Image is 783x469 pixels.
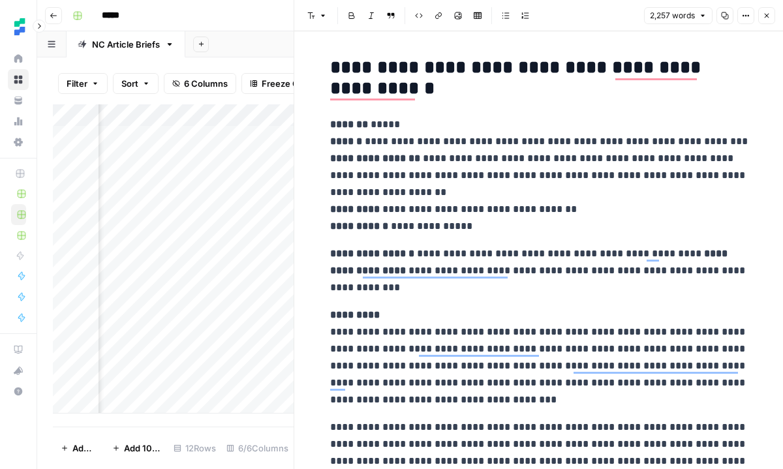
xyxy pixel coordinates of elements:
[8,69,29,90] a: Browse
[8,90,29,111] a: Your Data
[113,73,159,94] button: Sort
[92,38,160,51] div: NC Article Briefs
[650,10,695,22] span: 2,257 words
[168,438,221,459] div: 12 Rows
[104,438,168,459] button: Add 10 Rows
[8,360,29,381] button: What's new?
[184,77,228,90] span: 6 Columns
[8,111,29,132] a: Usage
[262,77,329,90] span: Freeze Columns
[8,339,29,360] a: AirOps Academy
[8,10,29,43] button: Workspace: Ten Speed
[58,73,108,94] button: Filter
[67,31,185,57] a: NC Article Briefs
[53,438,104,459] button: Add Row
[164,73,236,94] button: 6 Columns
[241,73,337,94] button: Freeze Columns
[8,48,29,69] a: Home
[67,77,87,90] span: Filter
[72,442,97,455] span: Add Row
[644,7,713,24] button: 2,257 words
[221,438,294,459] div: 6/6 Columns
[8,132,29,153] a: Settings
[8,361,28,380] div: What's new?
[8,15,31,38] img: Ten Speed Logo
[121,77,138,90] span: Sort
[124,442,161,455] span: Add 10 Rows
[8,381,29,402] button: Help + Support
